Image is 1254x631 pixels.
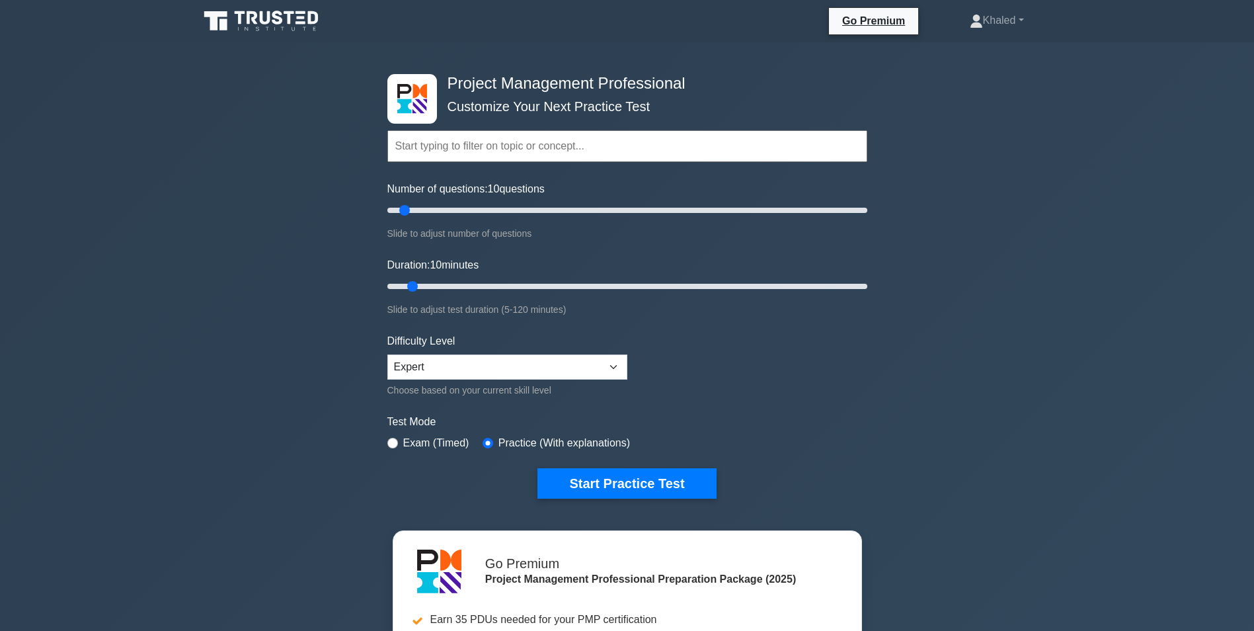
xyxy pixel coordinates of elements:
span: 10 [430,259,442,271]
a: Khaled [938,7,1056,34]
label: Duration: minutes [387,257,479,273]
label: Difficulty Level [387,333,455,349]
span: 10 [488,183,500,194]
div: Slide to adjust test duration (5-120 minutes) [387,302,867,317]
div: Choose based on your current skill level [387,382,627,398]
label: Test Mode [387,414,867,430]
label: Exam (Timed) [403,435,469,451]
input: Start typing to filter on topic or concept... [387,130,867,162]
button: Start Practice Test [537,468,716,499]
label: Number of questions: questions [387,181,545,197]
a: Go Premium [834,13,913,29]
h4: Project Management Professional [442,74,803,93]
div: Slide to adjust number of questions [387,226,867,241]
label: Practice (With explanations) [498,435,630,451]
